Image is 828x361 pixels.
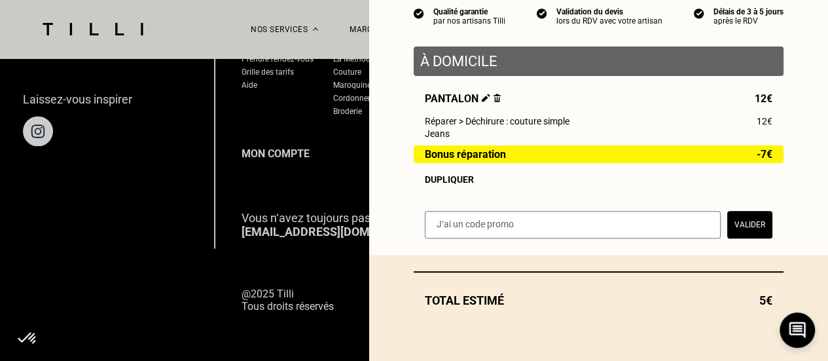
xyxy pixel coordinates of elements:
[713,16,783,26] div: après le RDV
[425,92,501,105] span: Pantalon
[757,149,772,160] span: -7€
[759,294,772,307] span: 5€
[425,211,721,238] input: J‘ai un code promo
[694,7,704,19] img: icon list info
[556,16,662,26] div: lors du RDV avec votre artisan
[713,7,783,16] div: Délais de 3 à 5 jours
[755,92,772,105] span: 12€
[757,116,772,126] span: 12€
[433,16,505,26] div: par nos artisans Tilli
[556,7,662,16] div: Validation du devis
[425,128,450,139] span: Jeans
[414,294,783,307] div: Total estimé
[494,94,501,102] img: Supprimer
[537,7,547,19] img: icon list info
[420,53,777,69] p: À domicile
[425,149,506,160] span: Bonus réparation
[727,211,772,238] button: Valider
[425,116,569,126] span: Réparer > Déchirure : couture simple
[482,94,490,102] img: Éditer
[425,174,772,185] div: Dupliquer
[414,7,424,19] img: icon list info
[433,7,505,16] div: Qualité garantie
